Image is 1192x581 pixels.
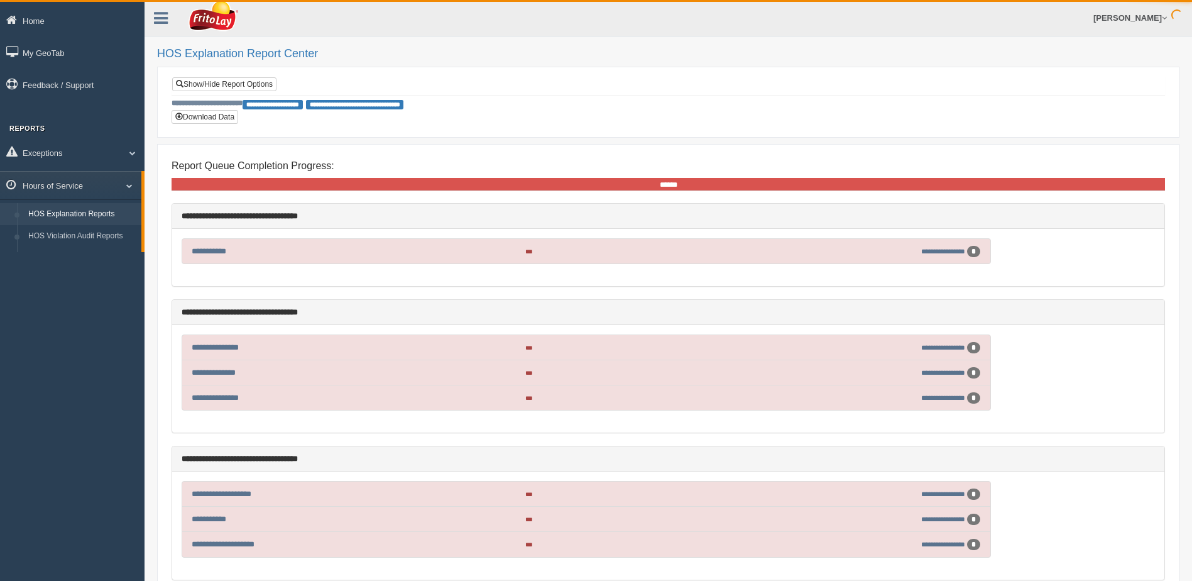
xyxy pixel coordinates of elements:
[23,225,141,248] a: HOS Violation Audit Reports
[172,160,1165,172] h4: Report Queue Completion Progress:
[23,203,141,226] a: HOS Explanation Reports
[23,248,141,270] a: HOS Violations
[157,48,1179,60] h2: HOS Explanation Report Center
[172,77,276,91] a: Show/Hide Report Options
[172,110,238,124] button: Download Data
